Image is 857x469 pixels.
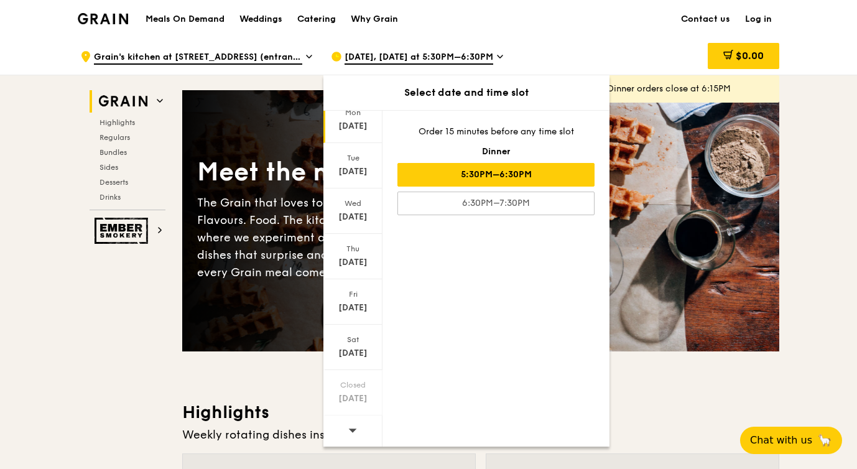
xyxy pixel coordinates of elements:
[325,302,381,314] div: [DATE]
[239,1,282,38] div: Weddings
[78,13,128,24] img: Grain
[674,1,738,38] a: Contact us
[343,1,405,38] a: Why Grain
[100,163,118,172] span: Sides
[325,211,381,223] div: [DATE]
[325,120,381,132] div: [DATE]
[325,108,381,118] div: Mon
[232,1,290,38] a: Weddings
[100,178,128,187] span: Desserts
[290,1,343,38] a: Catering
[608,83,769,95] div: Dinner orders close at 6:15PM
[182,426,779,443] div: Weekly rotating dishes inspired by flavours from around the world.
[197,194,481,281] div: The Grain that loves to play. With ingredients. Flavours. Food. The kitchen is our happy place, w...
[146,13,225,26] h1: Meals On Demand
[325,165,381,178] div: [DATE]
[325,289,381,299] div: Fri
[325,335,381,345] div: Sat
[351,1,398,38] div: Why Grain
[100,193,121,202] span: Drinks
[397,163,595,187] div: 5:30PM–6:30PM
[750,433,812,448] span: Chat with us
[736,50,764,62] span: $0.00
[325,153,381,163] div: Tue
[325,198,381,208] div: Wed
[397,126,595,138] div: Order 15 minutes before any time slot
[325,392,381,405] div: [DATE]
[94,51,302,65] span: Grain's kitchen at [STREET_ADDRESS] (entrance along [PERSON_NAME][GEOGRAPHIC_DATA])
[182,401,779,424] h3: Highlights
[325,347,381,360] div: [DATE]
[397,192,595,215] div: 6:30PM–7:30PM
[100,148,127,157] span: Bundles
[397,146,595,158] div: Dinner
[817,433,832,448] span: 🦙
[100,133,130,142] span: Regulars
[323,85,609,100] div: Select date and time slot
[325,256,381,269] div: [DATE]
[100,118,135,127] span: Highlights
[325,244,381,254] div: Thu
[738,1,779,38] a: Log in
[345,51,493,65] span: [DATE], [DATE] at 5:30PM–6:30PM
[740,427,842,454] button: Chat with us🦙
[325,380,381,390] div: Closed
[297,1,336,38] div: Catering
[197,156,481,189] div: Meet the new Grain
[95,218,152,244] img: Ember Smokery web logo
[95,90,152,113] img: Grain web logo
